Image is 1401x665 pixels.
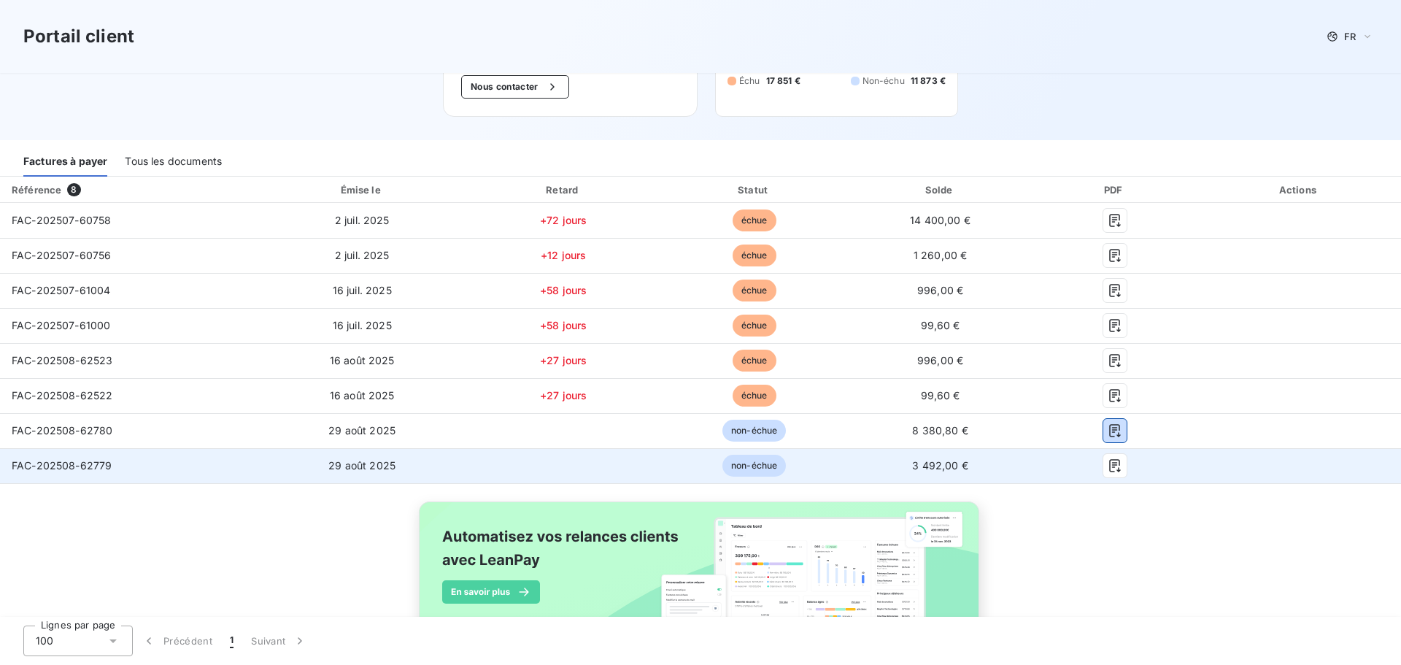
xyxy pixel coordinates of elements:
span: FAC-202507-61000 [12,319,110,331]
span: 996,00 € [917,354,963,366]
div: Référence [12,184,61,196]
div: Factures à payer [23,146,107,177]
span: 29 août 2025 [328,459,395,472]
span: 29 août 2025 [328,424,395,437]
span: échue [733,245,776,266]
span: échue [733,385,776,407]
span: 16 août 2025 [330,354,395,366]
span: FAC-202508-62523 [12,354,112,366]
button: Précédent [133,626,221,656]
span: FAC-202508-62780 [12,424,112,437]
button: Nous contacter [461,75,569,99]
h3: Portail client [23,23,134,50]
span: FAC-202507-60756 [12,249,111,261]
span: 2 juil. 2025 [335,249,390,261]
span: 16 juil. 2025 [333,284,392,296]
div: Retard [470,182,657,197]
span: 996,00 € [917,284,963,296]
span: 3 492,00 € [912,459,968,472]
span: échue [733,315,776,337]
span: FAC-202507-61004 [12,284,110,296]
span: non-échue [722,455,786,477]
span: +27 jours [540,354,587,366]
span: 99,60 € [921,319,960,331]
div: Émise le [260,182,464,197]
span: 8 [67,183,80,196]
span: +58 jours [540,319,587,331]
span: échue [733,350,776,372]
span: FAC-202508-62779 [12,459,112,472]
span: FR [1344,31,1356,42]
div: Statut [663,182,846,197]
span: +72 jours [540,214,587,226]
span: 100 [36,634,53,648]
span: FAC-202507-60758 [12,214,111,226]
span: +12 jours [541,249,586,261]
span: 16 août 2025 [330,389,395,401]
span: échue [733,210,776,231]
div: Solde [852,182,1030,197]
span: 1 260,00 € [914,249,968,261]
span: 11 873 € [911,74,946,88]
div: PDF [1035,182,1194,197]
span: Échu [739,74,760,88]
button: 1 [221,626,242,656]
span: Non-échu [862,74,905,88]
span: FAC-202508-62522 [12,389,112,401]
span: 99,60 € [921,389,960,401]
span: 17 851 € [766,74,800,88]
div: Actions [1200,182,1398,197]
span: 14 400,00 € [910,214,970,226]
span: +58 jours [540,284,587,296]
span: échue [733,280,776,301]
span: +27 jours [540,389,587,401]
span: 16 juil. 2025 [333,319,392,331]
span: 1 [230,634,233,648]
span: 2 juil. 2025 [335,214,390,226]
span: 8 380,80 € [912,424,968,437]
div: Tous les documents [125,146,222,177]
span: non-échue [722,420,786,442]
button: Suivant [242,626,316,656]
